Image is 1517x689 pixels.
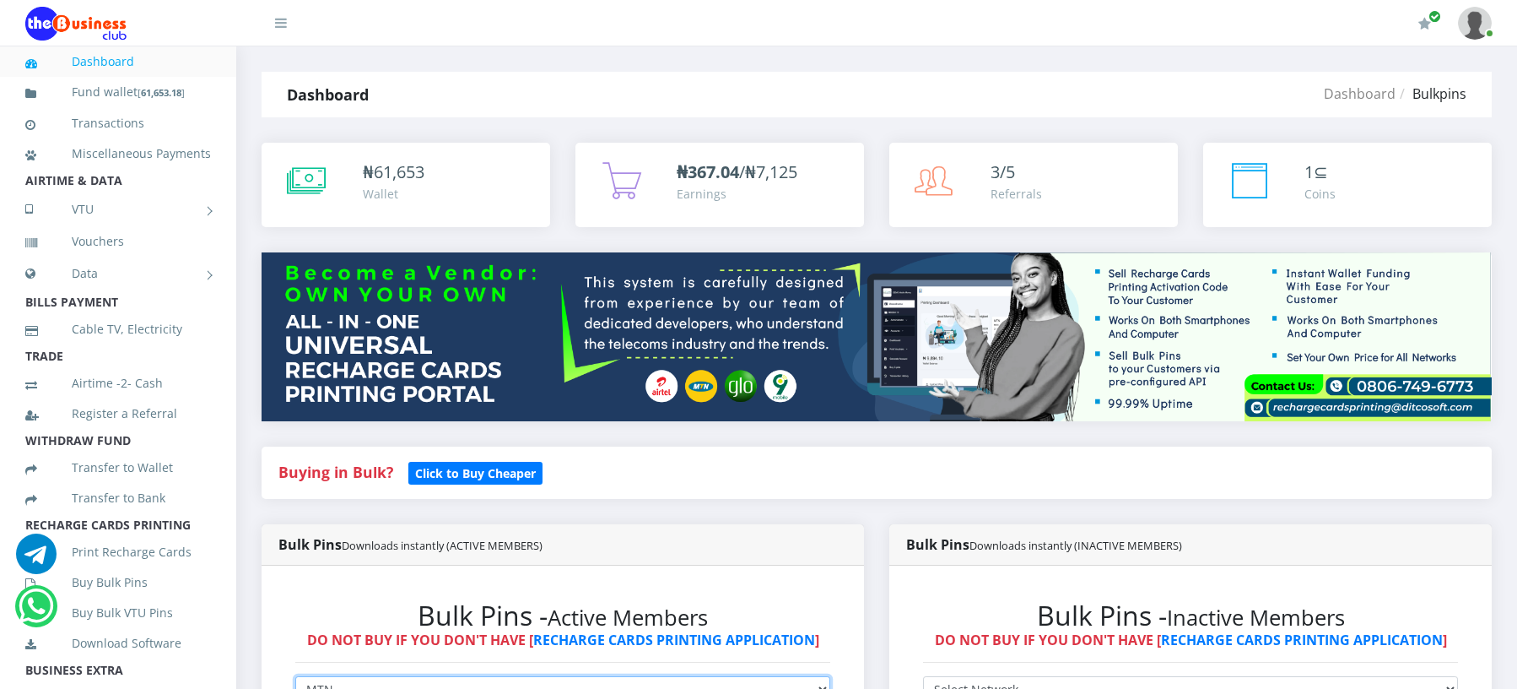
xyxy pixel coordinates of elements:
[307,631,819,649] strong: DO NOT BUY IF YOU DON'T HAVE [ ]
[25,222,211,261] a: Vouchers
[991,185,1042,203] div: Referrals
[677,160,797,183] span: /₦7,125
[415,465,536,481] b: Click to Buy Cheaper
[1418,17,1431,30] i: Renew/Upgrade Subscription
[1458,7,1492,40] img: User
[25,104,211,143] a: Transactions
[677,185,797,203] div: Earnings
[1396,84,1466,104] li: Bulkpins
[1304,160,1336,185] div: ⊆
[25,134,211,173] a: Miscellaneous Payments
[138,86,185,99] small: [ ]
[25,563,211,602] a: Buy Bulk Pins
[374,160,424,183] span: 61,653
[923,599,1458,632] h2: Bulk Pins -
[295,599,830,632] h2: Bulk Pins -
[25,7,127,41] img: Logo
[1304,160,1314,183] span: 1
[25,533,211,572] a: Print Recharge Cards
[25,310,211,349] a: Cable TV, Electricity
[342,538,543,553] small: Downloads instantly (ACTIVE MEMBERS)
[575,143,864,227] a: ₦367.04/₦7,125 Earnings
[25,594,211,632] a: Buy Bulk VTU Pins
[25,252,211,295] a: Data
[25,42,211,81] a: Dashboard
[278,535,543,554] strong: Bulk Pins
[141,86,181,99] b: 61,653.18
[1167,603,1345,632] small: Inactive Members
[262,252,1492,421] img: multitenant_rcp.png
[16,546,57,574] a: Chat for support
[533,631,815,649] a: RECHARGE CARDS PRINTING APPLICATION
[677,160,739,183] b: ₦367.04
[25,364,211,403] a: Airtime -2- Cash
[991,160,1015,183] span: 3/5
[25,394,211,433] a: Register a Referral
[1304,185,1336,203] div: Coins
[278,462,393,482] strong: Buying in Bulk?
[935,631,1447,649] strong: DO NOT BUY IF YOU DON'T HAVE [ ]
[906,535,1182,554] strong: Bulk Pins
[1428,10,1441,23] span: Renew/Upgrade Subscription
[363,185,424,203] div: Wallet
[548,603,708,632] small: Active Members
[889,143,1178,227] a: 3/5 Referrals
[25,448,211,487] a: Transfer to Wallet
[25,624,211,663] a: Download Software
[25,73,211,112] a: Fund wallet[61,653.18]
[262,143,550,227] a: ₦61,653 Wallet
[969,538,1182,553] small: Downloads instantly (INACTIVE MEMBERS)
[363,160,424,185] div: ₦
[1161,631,1443,649] a: RECHARGE CARDS PRINTING APPLICATION
[408,462,543,482] a: Click to Buy Cheaper
[287,84,369,105] strong: Dashboard
[19,599,53,627] a: Chat for support
[25,188,211,231] a: VTU
[1324,84,1396,103] a: Dashboard
[25,479,211,518] a: Transfer to Bank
